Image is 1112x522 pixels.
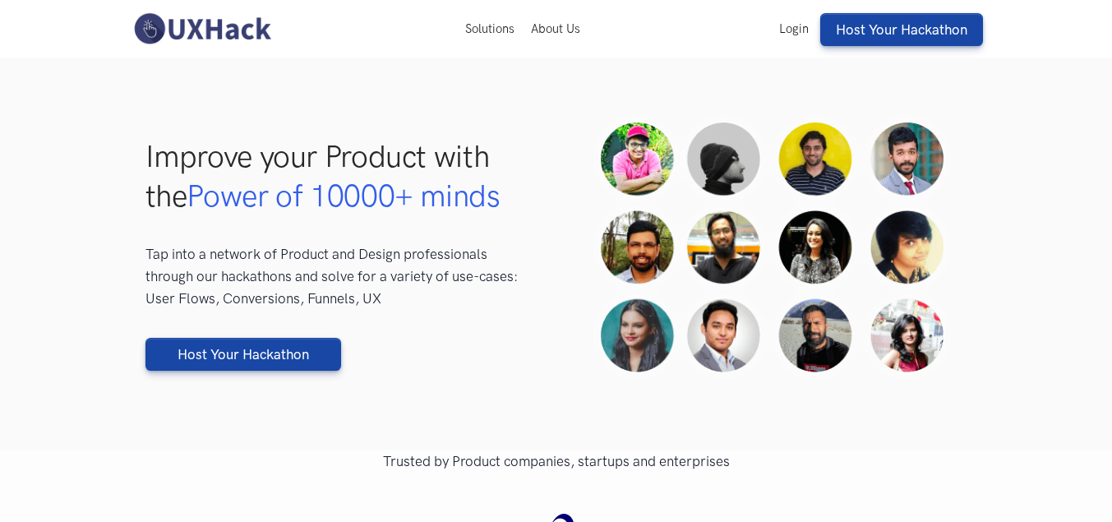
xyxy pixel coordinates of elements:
h1: Improve your Product with the [145,136,536,215]
p: Trusted by Product companies, startups and enterprises [145,450,967,473]
img: UXHack-logo.png [129,12,275,46]
a: Host Your Hackathon [145,338,341,371]
p: Tap into a network of Product and Design professionals through our hackathons and solve for a var... [145,243,536,310]
img: Hackathon faces banner [577,99,967,396]
span: Power of 10000+ minds [187,178,500,214]
a: Host Your Hackathon [820,13,983,46]
a: Login [771,21,817,36]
